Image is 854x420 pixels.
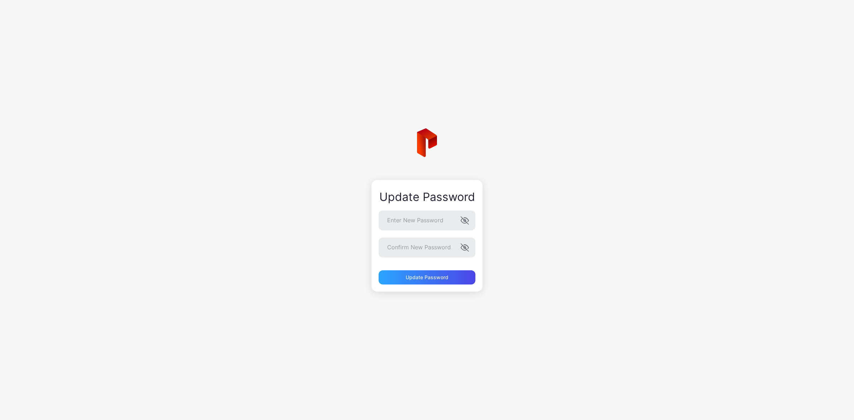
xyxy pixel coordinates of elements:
[379,191,475,203] div: Update Password
[379,238,475,257] input: Confirm New Password
[406,275,448,280] div: Update Password
[379,211,475,230] input: Enter New Password
[460,243,469,252] button: Confirm New Password
[379,270,475,285] button: Update Password
[460,216,469,225] button: Enter New Password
